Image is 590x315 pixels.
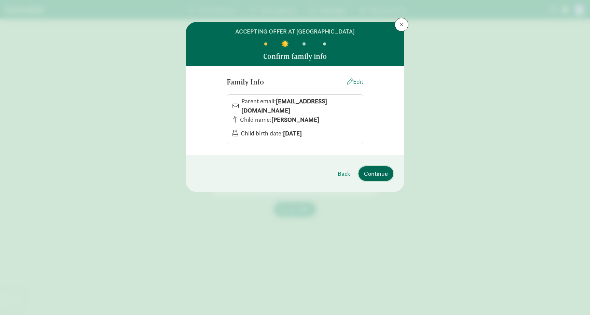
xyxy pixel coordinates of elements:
h6: ACCEPTING OFFER AT [GEOGRAPHIC_DATA] [235,27,355,36]
strong: [DATE] [283,129,302,137]
button: Back [332,166,356,181]
strong: [EMAIL_ADDRESS][DOMAIN_NAME] [241,97,327,114]
h5: Family Info [227,78,264,86]
div: Child name: [240,115,319,124]
div: Parent email: [241,96,357,115]
a: Edit [347,77,363,86]
span: Continue [364,169,388,178]
button: Continue [359,166,393,181]
div: Child birth date: [241,129,302,138]
h5: Confirm family info [263,52,327,61]
span: Back [338,169,350,178]
strong: [PERSON_NAME] [271,116,319,123]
